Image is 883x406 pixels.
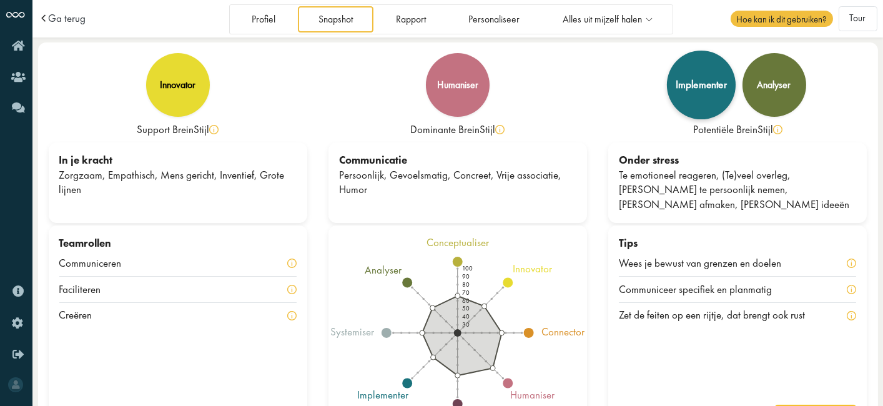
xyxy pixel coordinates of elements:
[232,6,296,32] a: Profiel
[619,153,856,168] div: Onder stress
[847,285,856,294] img: info-yellow.svg
[510,388,555,402] tspan: humaniser
[59,153,297,168] div: In je kracht
[563,14,642,25] span: Alles uit mijzelf halen
[495,125,505,134] img: info-yellow.svg
[847,259,856,268] img: info-yellow.svg
[427,235,490,249] tspan: conceptualiser
[59,256,138,271] div: Communiceren
[839,6,877,31] button: Tour
[437,80,478,90] div: humaniser
[850,12,866,24] span: Tour
[365,263,402,277] tspan: analyser
[339,153,576,168] div: Communicatie
[513,262,553,275] tspan: innovator
[619,168,856,212] div: Te emotioneel reageren, (Te)veel overleg, [PERSON_NAME] te persoonlijk nemen, [PERSON_NAME] afmak...
[49,122,307,137] div: Support BreinStijl
[462,296,470,304] text: 60
[619,256,797,271] div: Wees je bewust van grenzen en doelen
[328,122,587,137] div: Dominante BreinStijl
[339,168,576,198] div: Persoonlijk, Gevoelsmatig, Concreet, Vrije associatie, Humor
[619,236,856,251] div: Tips
[462,288,470,296] text: 70
[731,11,833,27] span: Hoe kan ik dit gebruiken?
[619,282,788,297] div: Communiceer specifiek en planmatig
[773,125,782,134] img: info-yellow.svg
[209,125,219,134] img: info-yellow.svg
[59,236,297,251] div: Teamrollen
[448,6,540,32] a: Personaliseer
[287,311,297,320] img: info-yellow.svg
[287,285,297,294] img: info-yellow.svg
[357,388,409,402] tspan: implementer
[757,80,791,90] div: analyser
[375,6,446,32] a: Rapport
[676,79,727,90] div: implementer
[542,6,671,32] a: Alles uit mijzelf halen
[330,325,375,339] tspan: systemiser
[542,325,586,339] tspan: connector
[462,264,473,272] text: 100
[287,259,297,268] img: info-yellow.svg
[160,80,195,90] div: innovator
[59,308,109,323] div: Creëren
[59,282,117,297] div: Faciliteren
[462,272,470,280] text: 90
[619,308,821,323] div: Zet de feiten op een rijtje, dat brengt ook rust
[298,6,373,32] a: Snapshot
[48,13,86,24] a: Ga terug
[847,311,856,320] img: info-yellow.svg
[608,122,867,137] div: Potentiële BreinStijl
[59,168,297,198] div: Zorgzaam, Empathisch, Mens gericht, Inventief, Grote lijnen
[462,280,470,289] text: 80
